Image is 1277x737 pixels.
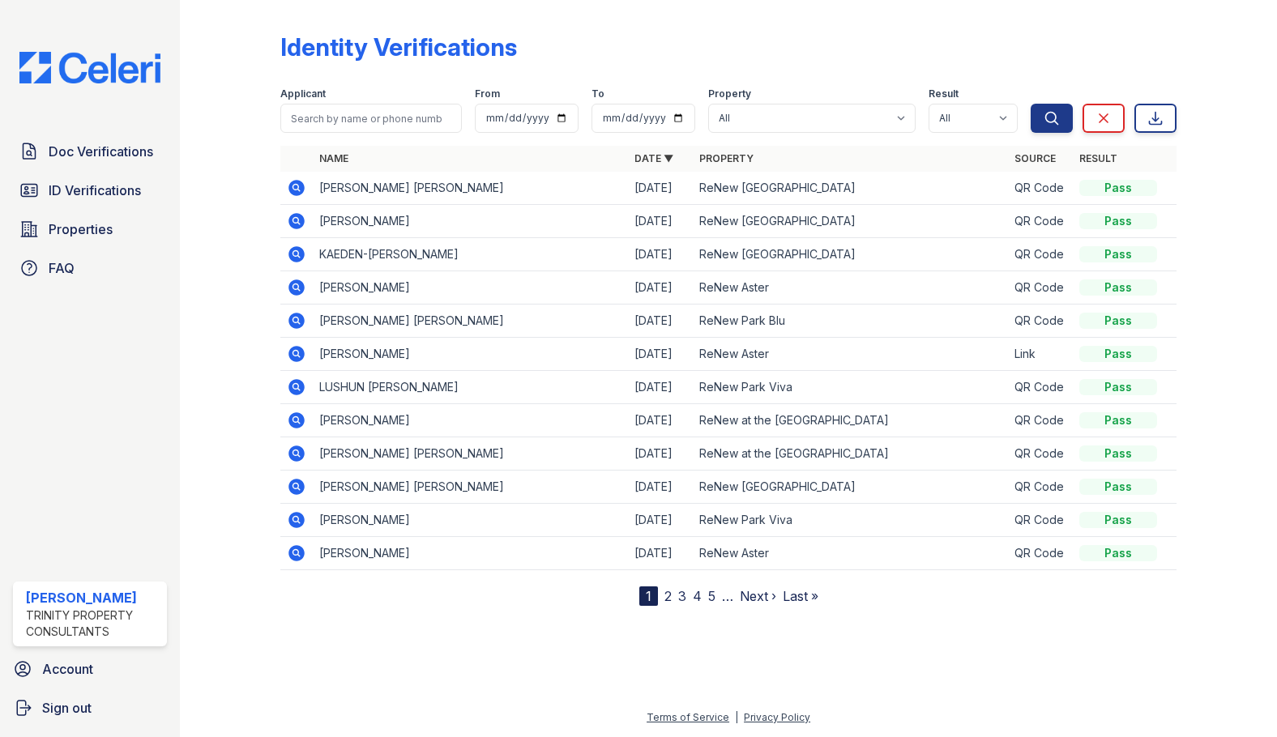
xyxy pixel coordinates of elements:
[313,338,628,371] td: [PERSON_NAME]
[1079,246,1157,262] div: Pass
[693,471,1008,504] td: ReNew [GEOGRAPHIC_DATA]
[1079,346,1157,362] div: Pass
[740,588,776,604] a: Next ›
[693,371,1008,404] td: ReNew Park Viva
[744,711,810,723] a: Privacy Policy
[6,692,173,724] a: Sign out
[735,711,738,723] div: |
[26,607,160,640] div: Trinity Property Consultants
[639,586,658,606] div: 1
[6,52,173,83] img: CE_Logo_Blue-a8612792a0a2168367f1c8372b55b34899dd931a85d93a1a3d3e32e68fde9ad4.png
[42,659,93,679] span: Account
[280,104,462,133] input: Search by name or phone number
[722,586,733,606] span: …
[1008,172,1073,205] td: QR Code
[49,142,153,161] span: Doc Verifications
[628,238,693,271] td: [DATE]
[1008,305,1073,338] td: QR Code
[313,271,628,305] td: [PERSON_NAME]
[313,537,628,570] td: [PERSON_NAME]
[26,588,160,607] div: [PERSON_NAME]
[1079,279,1157,296] div: Pass
[693,437,1008,471] td: ReNew at the [GEOGRAPHIC_DATA]
[592,87,604,100] label: To
[708,87,751,100] label: Property
[1079,379,1157,395] div: Pass
[628,172,693,205] td: [DATE]
[1008,205,1073,238] td: QR Code
[313,305,628,338] td: [PERSON_NAME] [PERSON_NAME]
[1008,338,1073,371] td: Link
[475,87,500,100] label: From
[628,205,693,238] td: [DATE]
[1008,271,1073,305] td: QR Code
[1008,504,1073,537] td: QR Code
[313,404,628,437] td: [PERSON_NAME]
[13,174,167,207] a: ID Verifications
[634,152,673,164] a: Date ▼
[1008,404,1073,437] td: QR Code
[13,135,167,168] a: Doc Verifications
[1008,537,1073,570] td: QR Code
[783,588,818,604] a: Last »
[313,371,628,404] td: LUSHUN [PERSON_NAME]
[313,471,628,504] td: [PERSON_NAME] [PERSON_NAME]
[628,338,693,371] td: [DATE]
[628,471,693,504] td: [DATE]
[1008,471,1073,504] td: QR Code
[313,238,628,271] td: KAEDEN-[PERSON_NAME]
[628,305,693,338] td: [DATE]
[678,588,686,604] a: 3
[49,181,141,200] span: ID Verifications
[693,172,1008,205] td: ReNew [GEOGRAPHIC_DATA]
[1079,313,1157,329] div: Pass
[664,588,672,604] a: 2
[1008,437,1073,471] td: QR Code
[319,152,348,164] a: Name
[6,653,173,685] a: Account
[628,437,693,471] td: [DATE]
[1079,545,1157,561] div: Pass
[1079,479,1157,495] div: Pass
[42,698,92,718] span: Sign out
[929,87,959,100] label: Result
[708,588,715,604] a: 5
[1079,412,1157,428] div: Pass
[49,258,75,278] span: FAQ
[13,252,167,284] a: FAQ
[693,238,1008,271] td: ReNew [GEOGRAPHIC_DATA]
[699,152,754,164] a: Property
[693,504,1008,537] td: ReNew Park Viva
[693,404,1008,437] td: ReNew at the [GEOGRAPHIC_DATA]
[693,205,1008,238] td: ReNew [GEOGRAPHIC_DATA]
[628,537,693,570] td: [DATE]
[647,711,729,723] a: Terms of Service
[313,437,628,471] td: [PERSON_NAME] [PERSON_NAME]
[628,371,693,404] td: [DATE]
[693,305,1008,338] td: ReNew Park Blu
[628,404,693,437] td: [DATE]
[693,537,1008,570] td: ReNew Aster
[1079,512,1157,528] div: Pass
[313,172,628,205] td: [PERSON_NAME] [PERSON_NAME]
[313,504,628,537] td: [PERSON_NAME]
[313,205,628,238] td: [PERSON_NAME]
[1008,238,1073,271] td: QR Code
[693,588,702,604] a: 4
[628,271,693,305] td: [DATE]
[1079,180,1157,196] div: Pass
[693,338,1008,371] td: ReNew Aster
[1014,152,1056,164] a: Source
[280,32,517,62] div: Identity Verifications
[49,219,113,239] span: Properties
[280,87,326,100] label: Applicant
[1079,152,1117,164] a: Result
[1079,445,1157,462] div: Pass
[1008,371,1073,404] td: QR Code
[1079,213,1157,229] div: Pass
[693,271,1008,305] td: ReNew Aster
[628,504,693,537] td: [DATE]
[13,213,167,245] a: Properties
